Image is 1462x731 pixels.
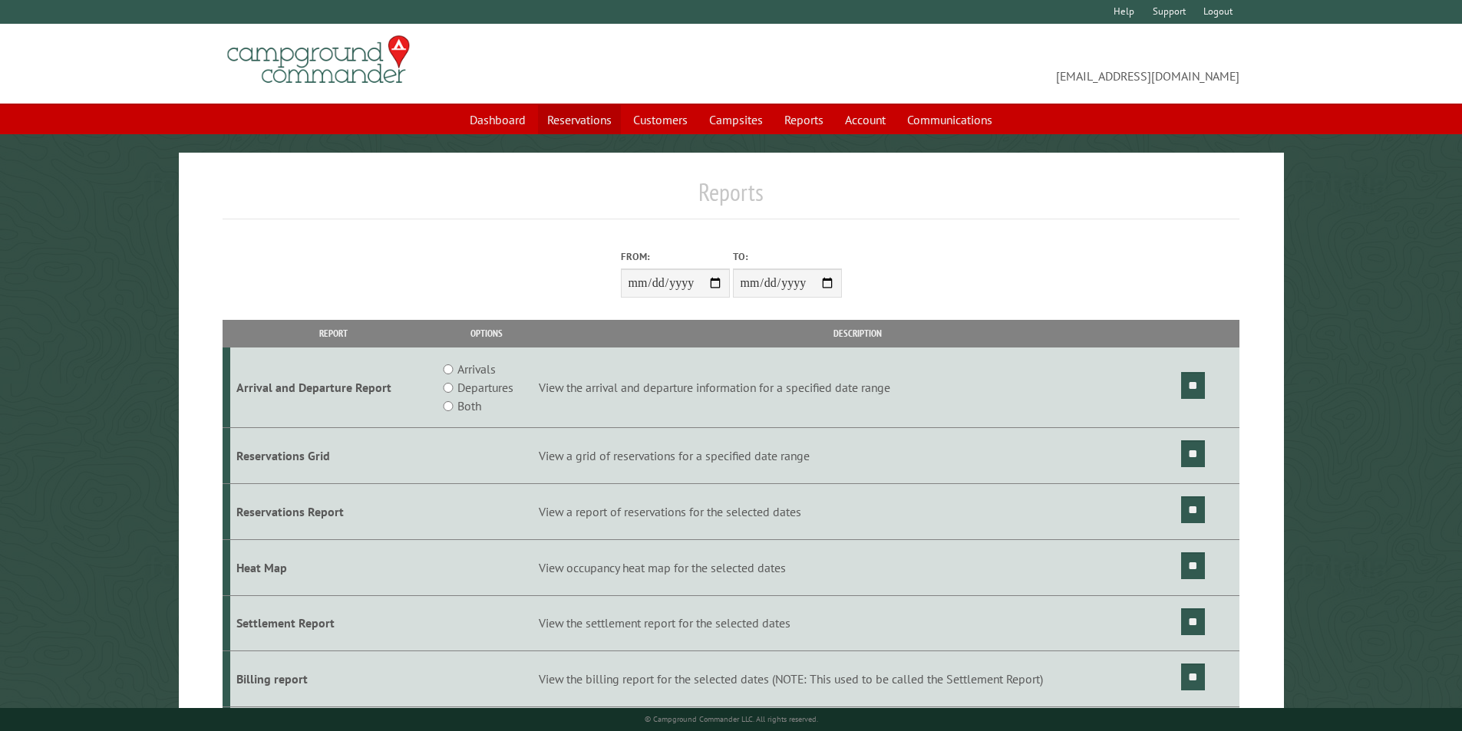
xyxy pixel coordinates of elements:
a: Dashboard [460,105,535,134]
span: [EMAIL_ADDRESS][DOMAIN_NAME] [731,42,1240,85]
td: Heat Map [230,539,437,595]
td: View a grid of reservations for a specified date range [536,428,1179,484]
th: Options [436,320,536,347]
label: Departures [457,378,513,397]
label: Arrivals [457,360,496,378]
td: View a report of reservations for the selected dates [536,483,1179,539]
th: Report [230,320,437,347]
img: Campground Commander [223,30,414,90]
a: Customers [624,105,697,134]
a: Campsites [700,105,772,134]
td: View the arrival and departure information for a specified date range [536,347,1179,428]
td: Billing report [230,651,437,707]
label: Both [457,397,481,415]
td: View occupancy heat map for the selected dates [536,539,1179,595]
td: View the billing report for the selected dates (NOTE: This used to be called the Settlement Report) [536,651,1179,707]
a: Communications [898,105,1002,134]
a: Reports [775,105,833,134]
td: Reservations Report [230,483,437,539]
h1: Reports [223,177,1240,219]
td: View the settlement report for the selected dates [536,595,1179,651]
label: To: [733,249,842,264]
a: Reservations [538,105,621,134]
td: Settlement Report [230,595,437,651]
label: From: [621,249,730,264]
a: Account [836,105,895,134]
th: Description [536,320,1179,347]
td: Arrival and Departure Report [230,347,437,428]
td: Reservations Grid [230,428,437,484]
small: © Campground Commander LLC. All rights reserved. [645,714,818,724]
